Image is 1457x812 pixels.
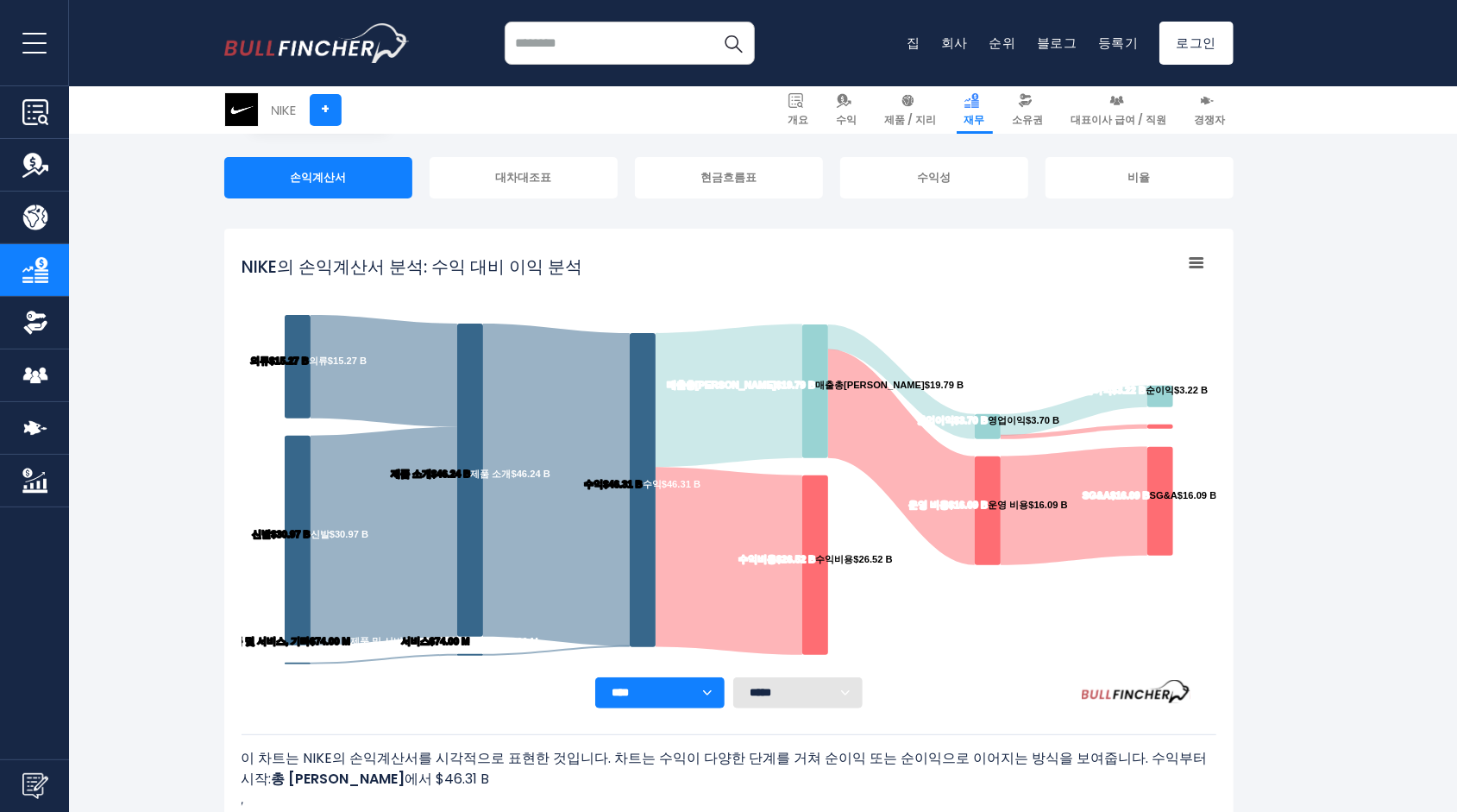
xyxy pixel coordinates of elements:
span: 소유권 [1013,113,1044,127]
tspan: NIKE의 손익계산서 분석: 수익 대비 이익 분석 [242,255,582,279]
text: 수익 비용$26.52 B [738,554,893,564]
span: 재무 [964,113,985,127]
text: 서비스 $74.00 M [400,636,537,646]
a: 대표이사 급여 / 직원 [1064,86,1175,134]
tspan: 운영 비용$ 16.09 B [907,500,988,510]
span: 개요 [788,113,809,127]
a: 홈페이지 바로가기 [224,23,410,63]
a: 제품 / 지리 [877,86,945,134]
text: 매출총[PERSON_NAME] $19.79 B [666,380,964,390]
text: 순이익 $3.22 B [1083,385,1208,395]
span: 수익 [837,113,857,127]
a: 수익 [829,86,865,134]
tspan: SG&A $16.09 B [1083,490,1150,500]
tspan: 서비스 $74.00 M [400,636,469,646]
tspan: 제품 소개 $46.24 B [390,469,470,479]
tspan: 영업이익 $3.70 B [916,415,988,425]
div: NIKE [272,100,297,120]
text: 제품 및 서비스, 기타$ 74.00 M [223,636,476,646]
a: 집 [907,34,920,52]
b: 총 [PERSON_NAME] [272,769,405,789]
tspan: 매출총[PERSON_NAME] $19.79 B [666,380,814,390]
div: 대차대조표 [430,157,618,198]
a: 경쟁자 [1187,86,1234,134]
img: 불핀처 로고 [224,23,410,63]
tspan: 의류 $15.27 B [250,356,308,366]
img: NKE logo [225,93,258,126]
a: 등록기 [1098,34,1139,52]
text: 운영 비용$ 16.09 B [907,500,1067,510]
tspan: 순이익 $3.22 B [1083,385,1146,395]
a: 로그인 [1159,22,1233,65]
text: SG&A $16.09 B [1083,490,1216,500]
text: 영업이익 $3.70 B [916,415,1059,425]
span: 제품 / 지리 [885,113,937,127]
a: + [310,94,342,126]
div: 손익계산서 [224,157,412,198]
img: 소유권 [22,310,48,336]
text: 의류 $15.27 B [250,356,367,366]
tspan: 제품 및 서비스, 기타$ 74.00 M [223,636,349,646]
tspan: 수익 비용$26.52 B [738,554,815,564]
a: 회사 [941,34,969,52]
text: 신발$ 30.97 B [252,529,368,539]
tspan: 신발$ 30.97 B [252,529,310,539]
span: 경쟁자 [1195,113,1226,127]
button: 검색 [712,22,755,65]
tspan: 수익 $46.31 B [584,479,642,489]
text: 제품 소개 $46.24 B [390,469,550,479]
a: 소유권 [1005,86,1052,134]
a: 순위 [989,34,1016,52]
span: 대표이사 급여 / 직원 [1071,113,1167,127]
svg: NIKE의 손익계산서 분석: 수익 대비 이익 분석 [242,246,1216,677]
a: 블로그 [1037,34,1077,52]
div: 수익성 [840,157,1028,198]
div: 현금흐름표 [635,157,823,198]
a: 재무 [957,86,993,134]
div: 비율 [1046,157,1234,198]
text: 수익 $46.31 B [584,479,700,489]
a: 개요 [781,86,817,134]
